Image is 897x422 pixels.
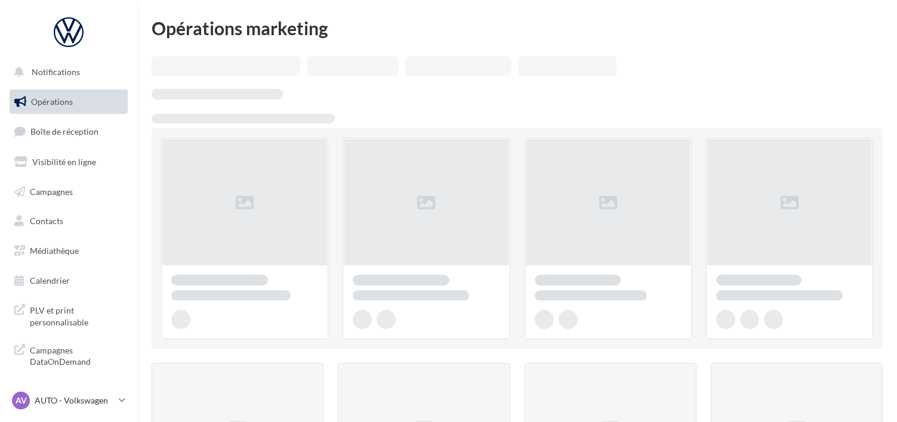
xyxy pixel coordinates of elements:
span: Boîte de réception [30,126,98,136]
span: Campagnes DataOnDemand [30,342,123,368]
a: PLV et print personnalisable [7,297,130,333]
span: AV [16,395,27,407]
a: Contacts [7,209,130,234]
div: Opérations marketing [152,19,883,37]
a: Calendrier [7,268,130,293]
p: AUTO - Volkswagen [35,395,114,407]
span: Calendrier [30,275,70,286]
span: Notifications [32,67,80,77]
span: Visibilité en ligne [32,157,96,167]
a: Médiathèque [7,238,130,263]
a: Campagnes [7,179,130,204]
a: Campagnes DataOnDemand [7,337,130,373]
span: Médiathèque [30,246,79,256]
a: AV AUTO - Volkswagen [10,389,128,412]
button: Notifications [7,60,125,85]
a: Opérations [7,89,130,114]
span: PLV et print personnalisable [30,302,123,328]
a: Boîte de réception [7,119,130,144]
span: Contacts [30,216,63,226]
span: Opérations [31,97,73,107]
a: Visibilité en ligne [7,150,130,175]
span: Campagnes [30,186,73,196]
